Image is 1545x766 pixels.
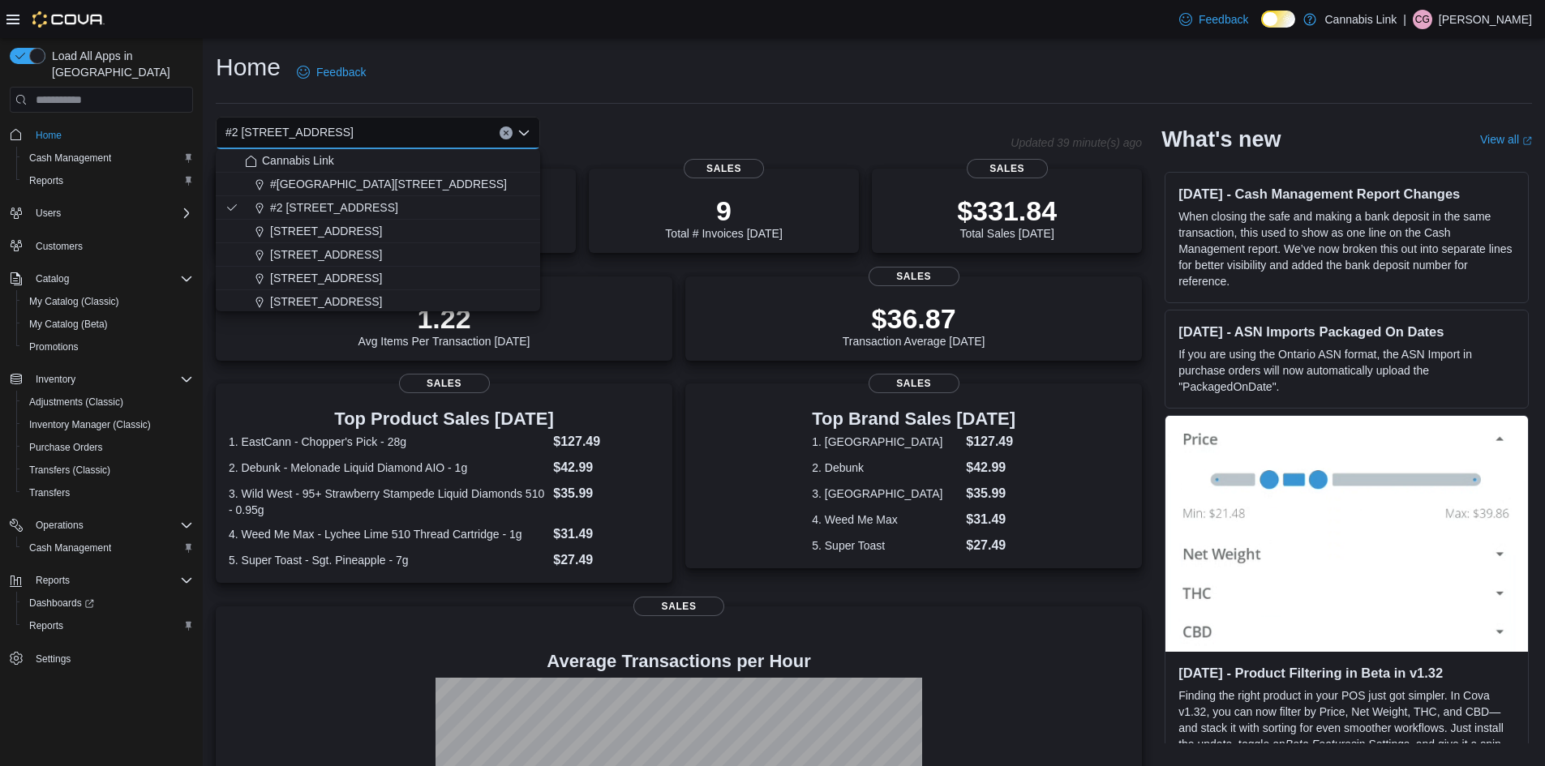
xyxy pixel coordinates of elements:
button: Catalog [3,267,200,290]
p: 9 [665,195,782,227]
div: Total # Invoices [DATE] [665,195,782,240]
span: #2 [STREET_ADDRESS] [270,199,398,216]
button: Transfers [16,481,200,504]
div: Avg Items Per Transaction [DATE] [358,302,530,348]
button: Inventory [3,368,200,391]
dd: $127.49 [553,432,659,451]
span: My Catalog (Classic) [29,295,119,308]
img: Cova [32,11,105,28]
span: Reports [29,174,63,187]
dd: $31.49 [966,510,1015,529]
span: Adjustments (Classic) [23,392,193,412]
span: Catalog [36,272,69,285]
dd: $27.49 [966,536,1015,555]
dt: 4. Weed Me Max - Lychee Lime 510 Thread Cartridge - 1g [229,526,547,542]
span: Dashboards [29,597,94,610]
button: Inventory Manager (Classic) [16,413,200,436]
dd: $31.49 [553,524,659,544]
p: Cannabis Link [1324,10,1397,29]
dt: 2. Debunk [812,460,959,476]
span: My Catalog (Beta) [29,318,108,331]
button: My Catalog (Beta) [16,313,200,336]
span: Reports [23,616,193,635]
span: Feedback [1199,11,1248,28]
span: Cash Management [23,148,193,168]
div: Total Sales [DATE] [957,195,1057,240]
span: CG [1415,10,1430,29]
button: Cannabis Link [216,149,540,173]
span: Operations [36,519,84,532]
span: Users [36,207,61,220]
h3: Top Product Sales [DATE] [229,409,659,429]
h1: Home [216,51,281,83]
a: Inventory Manager (Classic) [23,415,157,434]
a: Reports [23,616,70,635]
svg: External link [1522,136,1532,146]
dd: $35.99 [553,484,659,503]
span: Purchase Orders [29,441,103,454]
button: Operations [29,516,90,535]
button: Reports [16,169,200,192]
span: Home [29,124,193,144]
span: [STREET_ADDRESS] [270,223,382,239]
div: Choose from the following options [216,149,540,314]
span: Users [29,203,193,223]
button: Adjustments (Classic) [16,391,200,413]
span: Settings [36,653,71,665]
button: Promotions [16,336,200,358]
a: Home [29,126,68,145]
button: #2 [STREET_ADDRESS] [216,196,540,220]
span: [STREET_ADDRESS] [270,270,382,286]
button: Home [3,122,200,146]
span: Operations [29,516,193,535]
span: Reports [29,571,193,590]
span: Adjustments (Classic) [29,396,123,409]
span: Sales [399,374,490,393]
span: Sales [633,597,724,616]
span: Promotions [29,340,79,353]
a: Purchase Orders [23,438,109,457]
span: Purchase Orders [23,438,193,457]
span: Cash Management [29,541,111,554]
span: Transfers (Classic) [23,460,193,480]
a: Customers [29,237,89,256]
span: [STREET_ADDRESS] [270,293,382,310]
h3: [DATE] - Cash Management Report Changes [1178,186,1515,202]
span: [STREET_ADDRESS] [270,246,382,263]
a: View allExternal link [1480,133,1532,146]
span: #2 [STREET_ADDRESS] [225,122,354,142]
button: Reports [29,571,76,590]
dd: $42.99 [553,458,659,477]
a: Reports [23,171,70,190]
span: Transfers [29,486,70,499]
a: Transfers [23,483,76,503]
span: My Catalog (Beta) [23,315,193,334]
a: Transfers (Classic) [23,460,117,480]
button: Close list of options [517,126,530,139]
button: Cash Management [16,147,200,169]
p: [PERSON_NAME] [1439,10,1532,29]
span: Inventory Manager (Classic) [29,418,151,431]
p: $331.84 [957,195,1057,227]
button: Reports [3,569,200,592]
button: My Catalog (Classic) [16,290,200,313]
span: Reports [29,619,63,632]
dd: $127.49 [966,432,1015,451]
a: Cash Management [23,538,118,558]
span: Customers [36,240,83,253]
button: [STREET_ADDRESS] [216,267,540,290]
button: Purchase Orders [16,436,200,459]
span: Promotions [23,337,193,357]
p: Updated 39 minute(s) ago [1011,136,1142,149]
span: Sales [967,159,1048,178]
dt: 3. Wild West - 95+ Strawberry Stampede Liquid Diamonds 510 - 0.95g [229,486,547,518]
button: Settings [3,647,200,670]
button: Catalog [29,269,75,289]
div: Casee Griffith [1413,10,1432,29]
p: | [1403,10,1406,29]
a: Cash Management [23,148,118,168]
span: Load All Apps in [GEOGRAPHIC_DATA] [45,48,193,80]
button: [STREET_ADDRESS] [216,290,540,314]
a: Dashboards [23,593,101,613]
